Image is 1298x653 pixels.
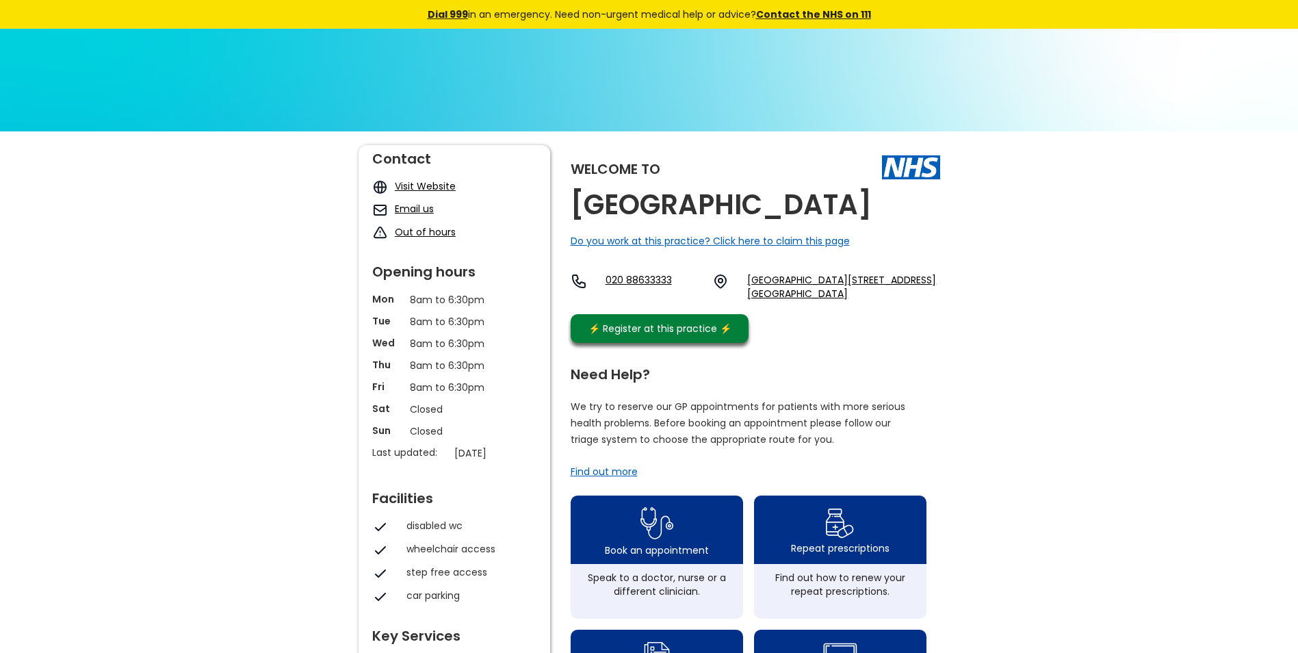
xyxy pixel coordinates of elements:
[791,541,890,555] div: Repeat prescriptions
[372,485,536,505] div: Facilities
[571,496,743,619] a: book appointment icon Book an appointmentSpeak to a doctor, nurse or a different clinician.
[712,273,729,290] img: practice location icon
[372,446,447,459] p: Last updated:
[372,402,403,415] p: Sat
[372,258,536,279] div: Opening hours
[761,571,920,598] div: Find out how to renew your repeat prescriptions.
[372,225,388,241] img: exclamation icon
[825,505,855,541] img: repeat prescription icon
[571,361,926,381] div: Need Help?
[605,543,709,557] div: Book an appointment
[395,202,434,216] a: Email us
[372,292,403,306] p: Mon
[571,465,638,478] a: Find out more
[571,234,850,248] a: Do you work at this practice? Click here to claim this page
[571,398,906,448] p: We try to reserve our GP appointments for patients with more serious health problems. Before book...
[372,314,403,328] p: Tue
[395,179,456,193] a: Visit Website
[410,314,499,329] p: 8am to 6:30pm
[410,292,499,307] p: 8am to 6:30pm
[756,8,871,21] a: Contact the NHS on 111
[372,358,403,372] p: Thu
[372,380,403,394] p: Fri
[571,314,749,343] a: ⚡️ Register at this practice ⚡️
[410,402,499,417] p: Closed
[372,424,403,437] p: Sun
[640,503,673,543] img: book appointment icon
[335,7,964,22] div: in an emergency. Need non-urgent medical help or advice?
[582,321,739,336] div: ⚡️ Register at this practice ⚡️
[410,380,499,395] p: 8am to 6:30pm
[372,202,388,218] img: mail icon
[372,145,536,166] div: Contact
[571,162,660,176] div: Welcome to
[406,519,530,533] div: disabled wc
[395,225,456,239] a: Out of hours
[410,336,499,351] p: 8am to 6:30pm
[571,190,872,220] h2: [GEOGRAPHIC_DATA]
[606,273,702,300] a: 020 88633333
[747,273,939,300] a: [GEOGRAPHIC_DATA][STREET_ADDRESS][GEOGRAPHIC_DATA]
[454,446,543,461] p: [DATE]
[577,571,736,598] div: Speak to a doctor, nurse or a different clinician.
[410,358,499,373] p: 8am to 6:30pm
[410,424,499,439] p: Closed
[372,622,536,643] div: Key Services
[406,589,530,602] div: car parking
[406,542,530,556] div: wheelchair access
[428,8,468,21] a: Dial 999
[754,496,926,619] a: repeat prescription iconRepeat prescriptionsFind out how to renew your repeat prescriptions.
[571,273,587,290] img: telephone icon
[372,336,403,350] p: Wed
[372,179,388,195] img: globe icon
[406,565,530,579] div: step free access
[882,155,940,179] img: The NHS logo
